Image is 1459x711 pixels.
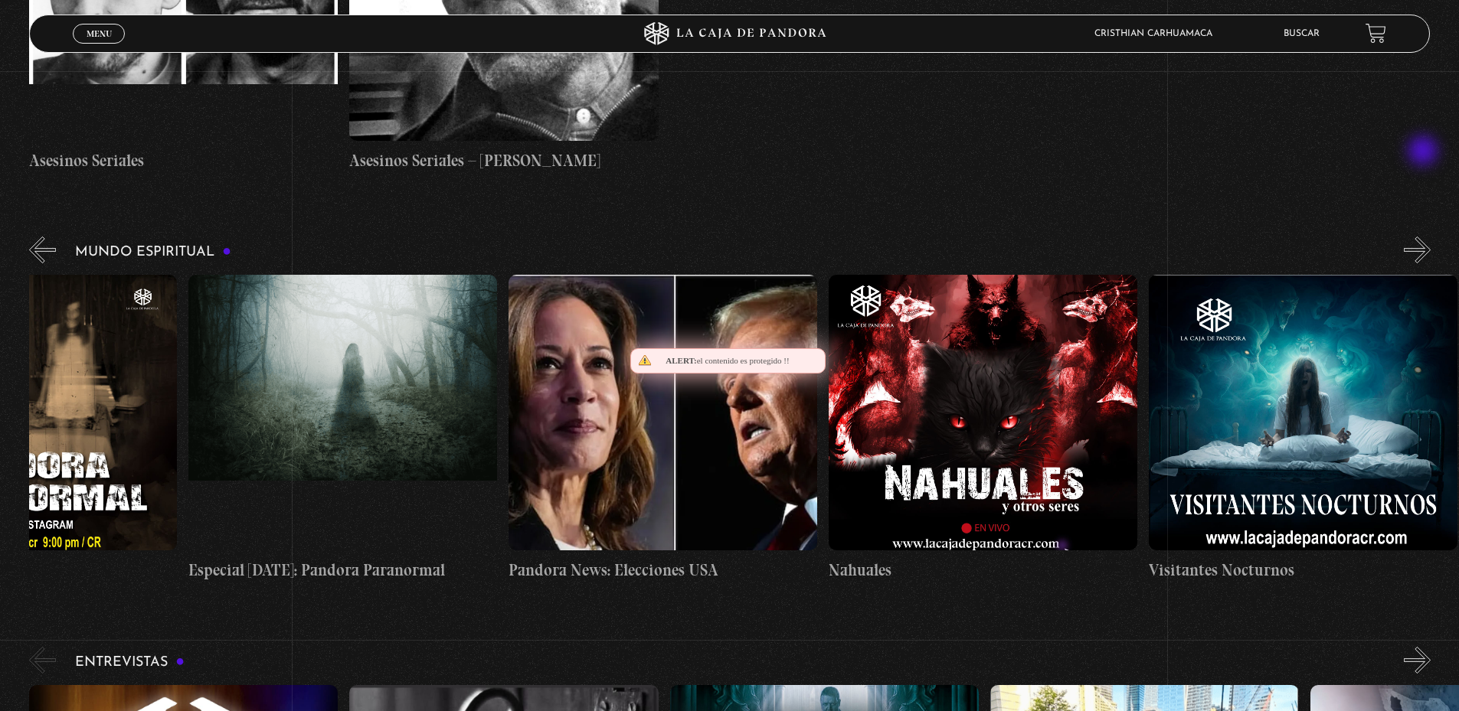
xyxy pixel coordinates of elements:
[81,41,117,52] span: Cerrar
[29,148,338,173] h4: Asesinos Seriales
[1366,23,1386,44] a: View your shopping cart
[829,558,1137,582] h4: Nahuales
[509,275,817,582] a: Pandora News: Elecciones USA
[75,245,231,259] h3: Mundo Espiritual
[188,275,497,582] a: Especial [DATE]: Pandora Paranormal
[1087,29,1228,38] span: cristhian carhuamaca
[1149,275,1457,582] a: Visitantes Nocturnos
[630,348,826,373] div: el contenido es protegido !!
[1404,647,1431,673] button: Next
[29,647,56,673] button: Previous
[75,655,185,670] h3: Entrevistas
[87,29,112,38] span: Menu
[349,148,658,173] h4: Asesinos Seriales – [PERSON_NAME]
[666,356,696,365] span: Alert:
[1284,29,1320,38] a: Buscar
[1404,236,1431,263] button: Next
[829,275,1137,582] a: Nahuales
[1149,558,1457,582] h4: Visitantes Nocturnos
[509,558,817,582] h4: Pandora News: Elecciones USA
[188,558,497,582] h4: Especial [DATE]: Pandora Paranormal
[29,236,56,263] button: Previous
